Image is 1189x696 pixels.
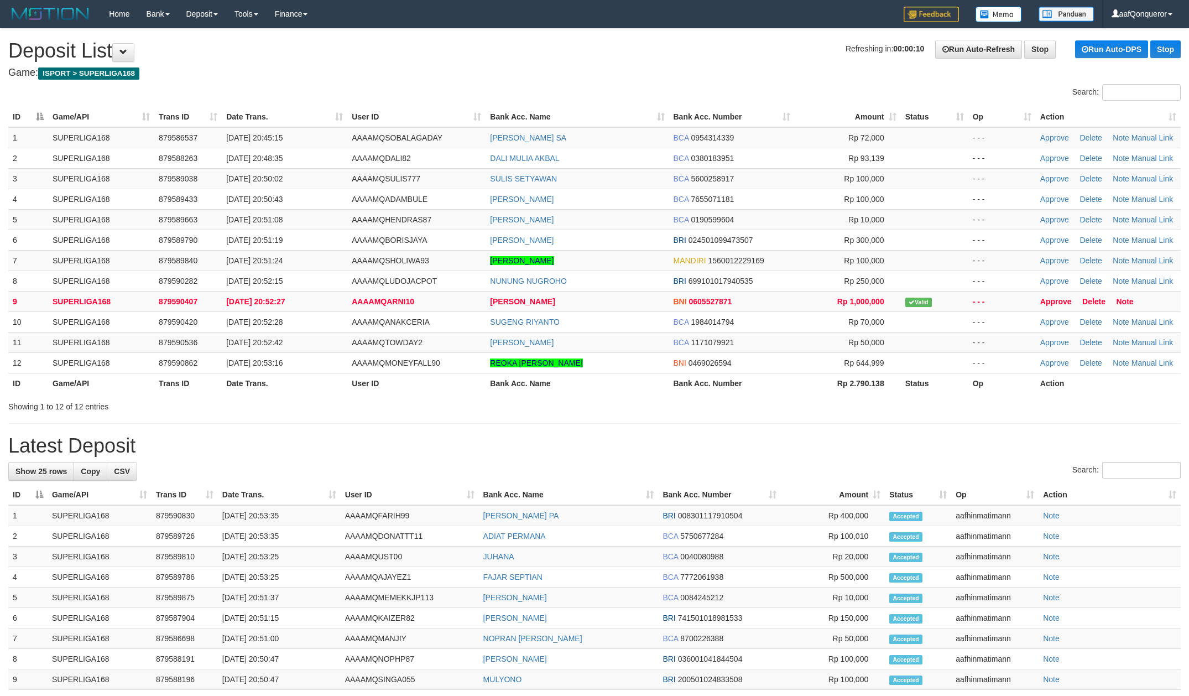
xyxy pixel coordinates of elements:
[848,133,884,142] span: Rp 72,000
[226,359,283,367] span: [DATE] 20:53:16
[159,215,197,224] span: 879589663
[159,318,197,326] span: 879590420
[48,148,154,168] td: SUPERLIGA168
[8,40,1181,62] h1: Deposit List
[48,271,154,291] td: SUPERLIGA168
[889,532,922,542] span: Accepted
[1043,655,1060,663] a: Note
[8,311,48,332] td: 10
[490,297,555,306] a: [PERSON_NAME]
[781,547,885,567] td: Rp 20,000
[1036,373,1181,393] th: Action
[48,505,152,526] td: SUPERLIGA168
[48,127,154,148] td: SUPERLIGA168
[674,318,689,326] span: BCA
[218,567,341,588] td: [DATE] 20:53:25
[159,133,197,142] span: 879586537
[968,189,1036,209] td: - - -
[1040,359,1069,367] a: Approve
[1113,256,1129,265] a: Note
[8,127,48,148] td: 1
[48,485,152,505] th: Game/API: activate to sort column ascending
[691,215,734,224] span: Copy 0190599604 to clipboard
[674,359,686,367] span: BNI
[951,588,1039,608] td: aafhinmatimann
[8,462,74,481] a: Show 25 rows
[904,7,959,22] img: Feedback.jpg
[226,174,283,183] span: [DATE] 20:50:02
[1131,174,1174,183] a: Manual Link
[1039,7,1094,22] img: panduan.png
[152,608,218,629] td: 879587904
[1080,338,1102,347] a: Delete
[680,552,723,561] span: Copy 0040080988 to clipboard
[226,256,283,265] span: [DATE] 20:51:24
[8,588,48,608] td: 5
[341,547,479,567] td: AAAAMQUST00
[218,547,341,567] td: [DATE] 20:53:25
[341,567,479,588] td: AAAAMQAJAYEZ1
[352,133,442,142] span: AAAAMQSOBALAGADAY
[708,256,764,265] span: Copy 1560012229169 to clipboard
[691,195,734,204] span: Copy 7655071181 to clipboard
[1039,485,1181,505] th: Action: activate to sort column ascending
[889,553,922,562] span: Accepted
[795,373,901,393] th: Rp 2.790.138
[48,547,152,567] td: SUPERLIGA168
[844,359,884,367] span: Rp 644,999
[8,250,48,271] td: 7
[1043,532,1060,541] a: Note
[152,547,218,567] td: 879589810
[1036,107,1181,127] th: Action: activate to sort column ascending
[483,573,543,581] a: FAJAR SEPTIAN
[968,311,1036,332] td: - - -
[658,485,781,505] th: Bank Acc. Number: activate to sort column ascending
[781,485,885,505] th: Amount: activate to sort column ascending
[48,588,152,608] td: SUPERLIGA168
[226,236,283,245] span: [DATE] 20:51:19
[8,209,48,230] td: 5
[674,154,689,163] span: BCA
[226,338,283,347] span: [DATE] 20:52:42
[159,256,197,265] span: 879589840
[154,373,222,393] th: Trans ID
[486,373,669,393] th: Bank Acc. Name
[968,352,1036,373] td: - - -
[1043,634,1060,643] a: Note
[483,532,546,541] a: ADIAT PERMANA
[663,552,678,561] span: BCA
[218,526,341,547] td: [DATE] 20:53:35
[1043,552,1060,561] a: Note
[1043,573,1060,581] a: Note
[1080,359,1102,367] a: Delete
[844,277,884,285] span: Rp 250,000
[490,338,554,347] a: [PERSON_NAME]
[341,485,479,505] th: User ID: activate to sort column ascending
[222,107,347,127] th: Date Trans.: activate to sort column ascending
[490,174,557,183] a: SULIS SETYAWAN
[8,148,48,168] td: 2
[848,154,884,163] span: Rp 93,139
[1075,40,1148,58] a: Run Auto-DPS
[347,107,486,127] th: User ID: activate to sort column ascending
[15,467,67,476] span: Show 25 rows
[1024,40,1056,59] a: Stop
[968,373,1036,393] th: Op
[490,133,566,142] a: [PERSON_NAME] SA
[674,256,706,265] span: MANDIRI
[968,291,1036,311] td: - - -
[689,297,732,306] span: Copy 0605527871 to clipboard
[490,195,554,204] a: [PERSON_NAME]
[901,373,968,393] th: Status
[48,526,152,547] td: SUPERLIGA168
[1113,318,1129,326] a: Note
[691,133,734,142] span: Copy 0954314339 to clipboard
[935,40,1022,59] a: Run Auto-Refresh
[107,462,137,481] a: CSV
[968,209,1036,230] td: - - -
[680,573,723,581] span: Copy 7772061938 to clipboard
[689,236,753,245] span: Copy 024501099473507 to clipboard
[1131,256,1174,265] a: Manual Link
[8,352,48,373] td: 12
[8,373,48,393] th: ID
